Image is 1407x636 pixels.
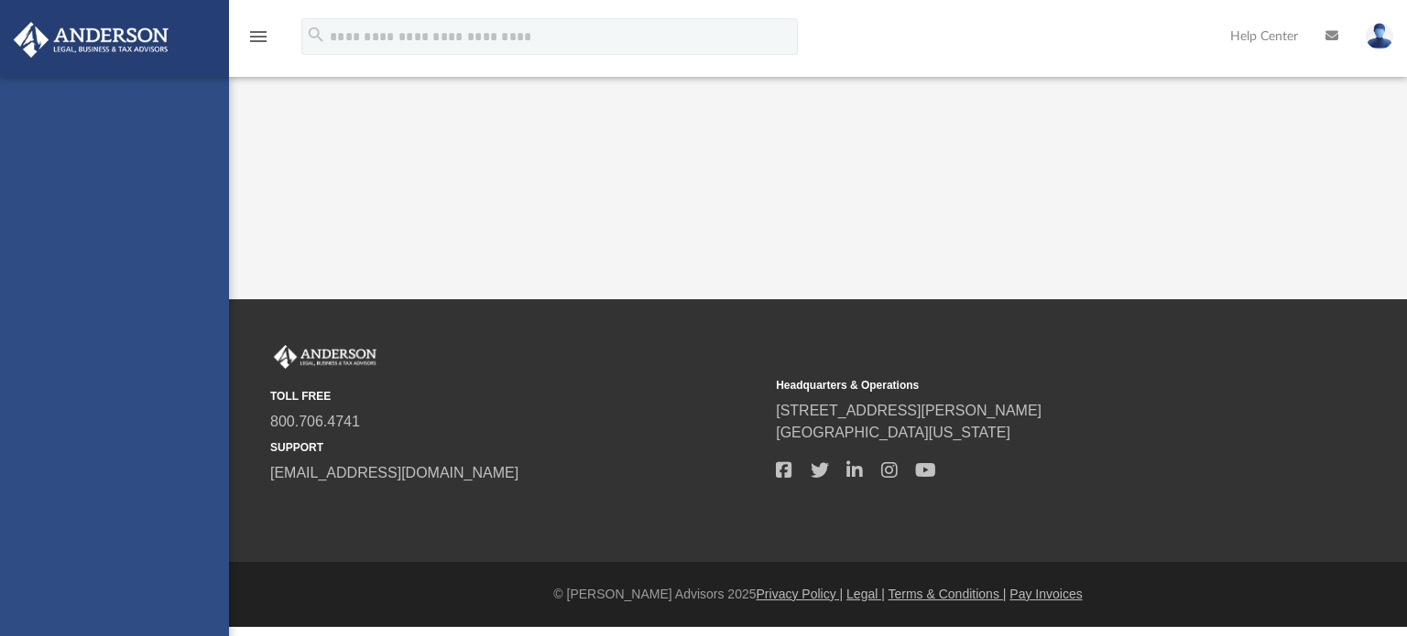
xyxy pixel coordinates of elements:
a: [EMAIL_ADDRESS][DOMAIN_NAME] [270,465,518,480]
a: [STREET_ADDRESS][PERSON_NAME] [776,403,1042,418]
a: [GEOGRAPHIC_DATA][US_STATE] [776,425,1010,440]
i: menu [247,26,269,48]
small: SUPPORT [270,439,763,456]
img: User Pic [1366,23,1393,49]
a: 800.706.4741 [270,414,360,429]
small: Headquarters & Operations [776,377,1269,393]
img: Anderson Advisors Platinum Portal [8,22,174,58]
a: Pay Invoices [1009,587,1082,601]
a: menu [247,35,269,48]
a: Terms & Conditions | [889,587,1007,601]
div: © [PERSON_NAME] Advisors 2025 [229,585,1407,604]
a: Privacy Policy | [757,587,844,601]
i: search [306,25,326,45]
small: TOLL FREE [270,388,763,404]
img: Anderson Advisors Platinum Portal [270,345,380,369]
a: Legal | [846,587,885,601]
